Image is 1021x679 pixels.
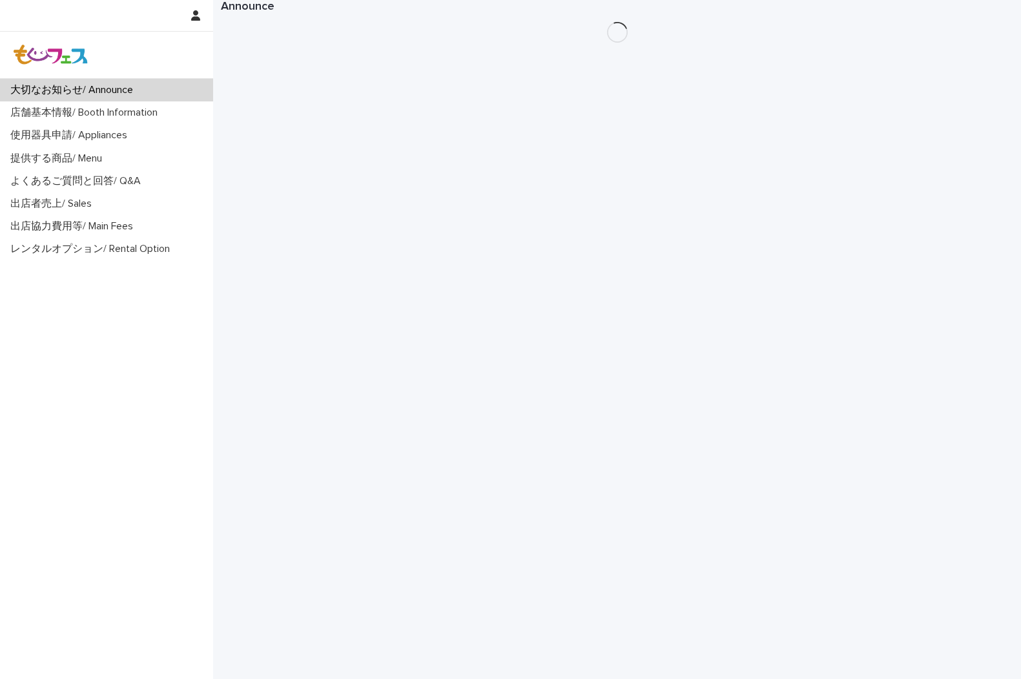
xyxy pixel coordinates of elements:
p: レンタルオプション/ Rental Option [5,243,180,255]
p: 店舗基本情報/ Booth Information [5,107,168,119]
p: よくあるご質問と回答/ Q&A [5,175,151,187]
p: 出店者売上/ Sales [5,198,102,210]
p: 出店協力費用等/ Main Fees [5,220,143,233]
p: 提供する商品/ Menu [5,152,112,165]
p: 大切なお知らせ/ Announce [5,84,143,96]
p: 使用器具申請/ Appliances [5,129,138,141]
img: Z8gcrWHQVC4NX3Wf4olx [10,42,92,68]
